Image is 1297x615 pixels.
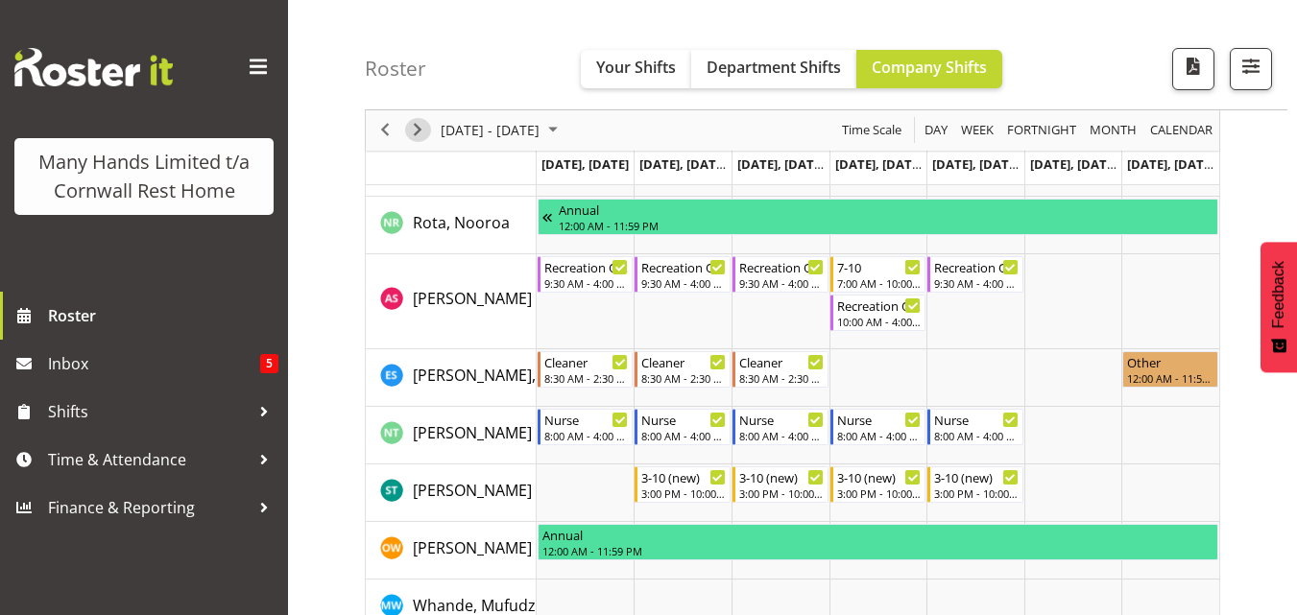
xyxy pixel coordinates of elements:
[739,352,824,371] div: Cleaner
[922,119,951,143] button: Timeline Day
[641,410,726,429] div: Nurse
[837,314,922,329] div: 10:00 AM - 4:00 PM
[542,525,1213,544] div: Annual
[413,365,591,386] span: [PERSON_NAME], Eternal
[434,110,569,151] div: August 25 - 31, 2025
[439,119,541,143] span: [DATE] - [DATE]
[413,421,532,444] a: [PERSON_NAME]
[837,296,922,315] div: Recreation Officer
[927,409,1023,445] div: Thompson, Nicola"s event - Nurse Begin From Friday, August 29, 2025 at 8:00:00 AM GMT+12:00 Ends ...
[635,409,731,445] div: Thompson, Nicola"s event - Nurse Begin From Tuesday, August 26, 2025 at 8:00:00 AM GMT+12:00 Ends...
[733,256,829,293] div: Sargison, Annmarie"s event - Recreation Officer Begin From Wednesday, August 27, 2025 at 9:30:00 ...
[544,352,629,371] div: Cleaner
[581,50,691,88] button: Your Shifts
[923,119,949,143] span: Day
[538,524,1218,560] div: Welsh, Ollie"s event - Annual Begin From Monday, August 25, 2025 at 12:00:00 AM GMT+12:00 Ends At...
[1030,155,1117,173] span: [DATE], [DATE]
[691,50,856,88] button: Department Shifts
[542,543,1213,558] div: 12:00 AM - 11:59 PM
[48,301,278,330] span: Roster
[739,410,824,429] div: Nurse
[48,493,250,522] span: Finance & Reporting
[34,148,254,205] div: Many Hands Limited t/a Cornwall Rest Home
[538,256,634,293] div: Sargison, Annmarie"s event - Recreation Officer Begin From Monday, August 25, 2025 at 9:30:00 AM ...
[413,211,510,234] a: Rota, Nooroa
[1230,48,1272,90] button: Filter Shifts
[641,352,726,371] div: Cleaner
[840,119,903,143] span: Time Scale
[1004,119,1080,143] button: Fortnight
[739,485,824,501] div: 3:00 PM - 10:00 PM
[405,119,431,143] button: Next
[737,155,825,173] span: [DATE], [DATE]
[707,57,841,78] span: Department Shifts
[260,354,278,373] span: 5
[739,467,824,486] div: 3-10 (new)
[544,428,629,443] div: 8:00 AM - 4:00 PM
[733,409,829,445] div: Thompson, Nicola"s event - Nurse Begin From Wednesday, August 27, 2025 at 8:00:00 AM GMT+12:00 En...
[48,349,260,378] span: Inbox
[544,370,629,386] div: 8:30 AM - 2:30 PM
[366,407,537,464] td: Thompson, Nicola resource
[366,522,537,580] td: Welsh, Ollie resource
[413,480,532,501] span: [PERSON_NAME]
[934,485,1019,501] div: 3:00 PM - 10:00 PM
[830,256,926,293] div: Sargison, Annmarie"s event - 7-10 Begin From Thursday, August 28, 2025 at 7:00:00 AM GMT+12:00 En...
[839,119,905,143] button: Time Scale
[641,467,726,486] div: 3-10 (new)
[559,200,1213,219] div: Annual
[830,409,926,445] div: Thompson, Nicola"s event - Nurse Begin From Thursday, August 28, 2025 at 8:00:00 AM GMT+12:00 End...
[596,57,676,78] span: Your Shifts
[837,257,922,276] div: 7-10
[837,428,922,443] div: 8:00 AM - 4:00 PM
[958,119,997,143] button: Timeline Week
[413,422,532,443] span: [PERSON_NAME]
[413,479,532,502] a: [PERSON_NAME]
[1127,155,1214,173] span: [DATE], [DATE]
[366,254,537,349] td: Sargison, Annmarie resource
[934,467,1019,486] div: 3-10 (new)
[635,466,731,503] div: Tocker, Shannon"s event - 3-10 (new) Begin From Tuesday, August 26, 2025 at 3:00:00 PM GMT+12:00 ...
[635,256,731,293] div: Sargison, Annmarie"s event - Recreation Officer Begin From Tuesday, August 26, 2025 at 9:30:00 AM...
[413,287,532,310] a: [PERSON_NAME]
[413,537,532,558] span: [PERSON_NAME]
[927,256,1023,293] div: Sargison, Annmarie"s event - Recreation Officer Begin From Friday, August 29, 2025 at 9:30:00 AM ...
[1270,261,1287,328] span: Feedback
[14,48,173,86] img: Rosterit website logo
[641,275,726,291] div: 9:30 AM - 4:00 PM
[544,275,629,291] div: 9:30 AM - 4:00 PM
[1087,119,1141,143] button: Timeline Month
[48,445,250,474] span: Time & Attendance
[932,155,1020,173] span: [DATE], [DATE]
[641,257,726,276] div: Recreation Officer
[413,288,532,309] span: [PERSON_NAME]
[739,370,824,386] div: 8:30 AM - 2:30 PM
[372,119,398,143] button: Previous
[733,351,829,388] div: Sutton, Eternal"s event - Cleaner Begin From Wednesday, August 27, 2025 at 8:30:00 AM GMT+12:00 E...
[369,110,401,151] div: previous period
[635,351,731,388] div: Sutton, Eternal"s event - Cleaner Begin From Tuesday, August 26, 2025 at 8:30:00 AM GMT+12:00 End...
[934,428,1019,443] div: 8:00 AM - 4:00 PM
[366,349,537,407] td: Sutton, Eternal resource
[413,364,591,387] a: [PERSON_NAME], Eternal
[830,295,926,331] div: Sargison, Annmarie"s event - Recreation Officer Begin From Thursday, August 28, 2025 at 10:00:00 ...
[835,155,923,173] span: [DATE], [DATE]
[413,536,532,559] a: [PERSON_NAME]
[538,409,634,445] div: Thompson, Nicola"s event - Nurse Begin From Monday, August 25, 2025 at 8:00:00 AM GMT+12:00 Ends ...
[641,485,726,501] div: 3:00 PM - 10:00 PM
[733,466,829,503] div: Tocker, Shannon"s event - 3-10 (new) Begin From Wednesday, August 27, 2025 at 3:00:00 PM GMT+12:0...
[366,464,537,522] td: Tocker, Shannon resource
[639,155,727,173] span: [DATE], [DATE]
[641,370,726,386] div: 8:30 AM - 2:30 PM
[739,257,824,276] div: Recreation Officer
[1261,242,1297,372] button: Feedback - Show survey
[641,428,726,443] div: 8:00 AM - 4:00 PM
[559,218,1213,233] div: 12:00 AM - 11:59 PM
[837,485,922,501] div: 3:00 PM - 10:00 PM
[739,428,824,443] div: 8:00 AM - 4:00 PM
[1172,48,1214,90] button: Download a PDF of the roster according to the set date range.
[1122,351,1218,388] div: Sutton, Eternal"s event - Other Begin From Sunday, August 31, 2025 at 12:00:00 AM GMT+12:00 Ends ...
[1147,119,1216,143] button: Month
[366,197,537,254] td: Rota, Nooroa resource
[48,397,250,426] span: Shifts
